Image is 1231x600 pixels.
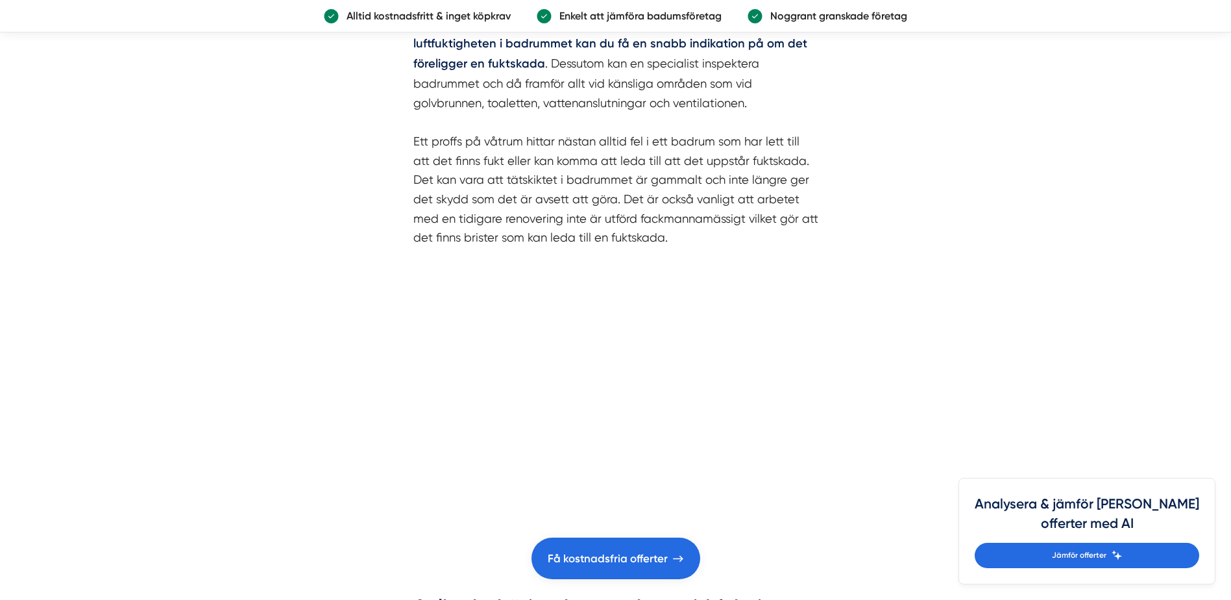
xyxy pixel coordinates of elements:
[1052,549,1106,562] span: Jämför offerter
[762,8,907,24] p: Noggrant granskade företag
[975,543,1199,568] a: Jämför offerter
[548,550,668,568] span: Få kostnadsfria offerter
[552,8,722,24] p: Enkelt att jämföra badumsföretag
[975,494,1199,543] h4: Analysera & jämför [PERSON_NAME] offerter med AI
[413,17,807,71] strong: Genom att mäta luftfuktigheten i badrummet kan du få en snabb indikation på om det föreligger en ...
[339,8,511,24] p: Alltid kostnadsfritt & inget köpkrav
[531,538,700,579] a: Få kostnadsfria offerter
